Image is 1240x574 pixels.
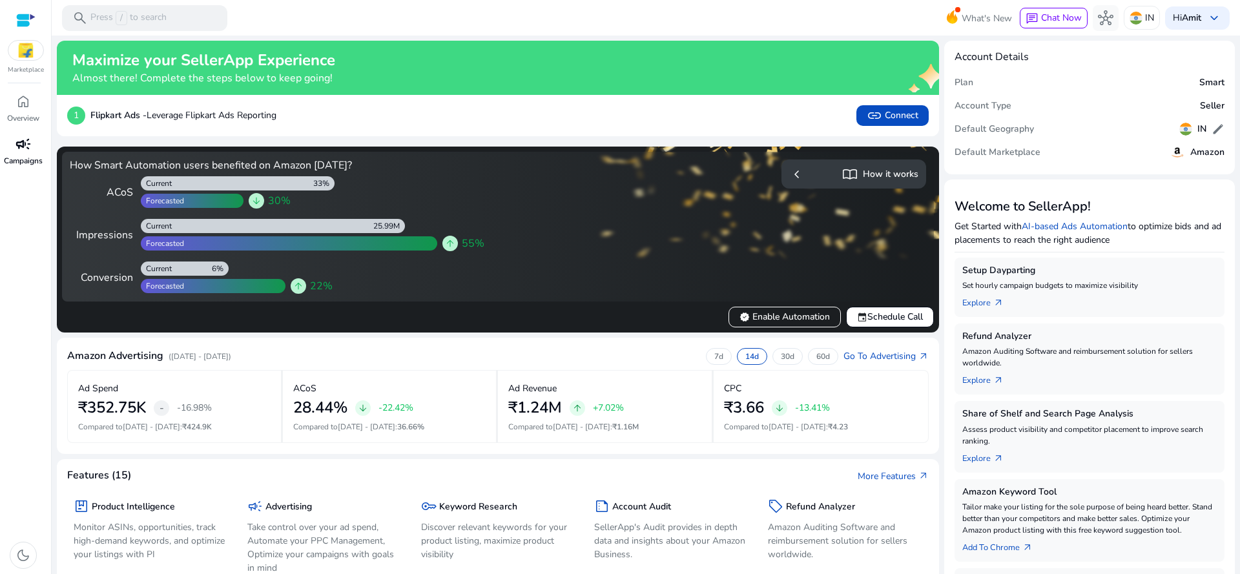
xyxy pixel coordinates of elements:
[795,404,830,413] p: -13.41%
[955,147,1040,158] h5: Default Marketplace
[768,498,783,514] span: sell
[70,185,133,200] div: ACoS
[378,404,413,413] p: -22.42%
[955,220,1224,247] p: Get Started with to optimize bids and ad placements to reach the right audience
[962,331,1217,342] h5: Refund Analyzer
[177,404,212,413] p: -16.98%
[739,310,830,323] span: Enable Automation
[293,281,304,291] span: arrow_upward
[141,281,184,291] div: Forecasted
[816,351,830,362] p: 60d
[90,109,147,121] b: Flipkart Ads -
[70,270,133,285] div: Conversion
[141,178,172,189] div: Current
[962,501,1217,536] p: Tailor make your listing for the sole purpose of being heard better. Stand better than your compe...
[212,263,229,274] div: 6%
[8,41,43,60] img: flipkart.svg
[857,310,923,323] span: Schedule Call
[1093,5,1119,31] button: hub
[856,105,929,126] button: linkConnect
[572,403,583,413] span: arrow_upward
[15,94,31,109] span: home
[141,196,184,206] div: Forecasted
[160,400,164,416] span: -
[74,520,228,561] p: Monitor ASINs, opportunities, track high-demand keywords, and optimize your listings with PI
[4,155,43,167] p: Campaigns
[955,51,1029,63] h4: Account Details
[843,349,929,363] a: Go To Advertisingarrow_outward
[1200,101,1224,112] h5: Seller
[169,351,231,362] p: ([DATE] - [DATE])
[293,421,486,433] p: Compared to :
[78,421,271,433] p: Compared to :
[863,169,918,180] h5: How it works
[1173,14,1201,23] p: Hi
[768,520,922,561] p: Amazon Auditing Software and reimbursement solution for sellers worldwide.
[955,101,1011,112] h5: Account Type
[789,167,805,182] span: chevron_left
[1197,124,1206,135] h5: IN
[15,136,31,152] span: campaign
[1170,145,1185,160] img: amazon.svg
[462,236,484,251] span: 55%
[182,422,212,432] span: ₹424.9K
[1145,6,1154,29] p: IN
[1182,12,1201,24] b: Amit
[962,487,1217,498] h5: Amazon Keyword Tool
[745,351,759,362] p: 14d
[1130,12,1142,25] img: in.svg
[593,404,624,413] p: +7.02%
[141,221,172,231] div: Current
[993,298,1004,308] span: arrow_outward
[1212,123,1224,136] span: edit
[8,65,44,75] p: Marketplace
[1022,220,1128,232] a: AI-based Ads Automation
[842,167,858,182] span: import_contacts
[15,548,31,563] span: dark_mode
[867,108,918,123] span: Connect
[508,398,562,417] h2: ₹1.24M
[962,7,1012,30] span: What's New
[141,263,172,274] div: Current
[251,196,262,206] span: arrow_downward
[421,498,437,514] span: key
[962,291,1014,309] a: Explorearrow_outward
[714,351,723,362] p: 7d
[962,409,1217,420] h5: Share of Shelf and Search Page Analysis
[1026,12,1038,25] span: chat
[90,11,167,25] p: Press to search
[612,422,639,432] span: ₹1.16M
[358,403,368,413] span: arrow_downward
[72,72,335,85] h4: Almost there! Complete the steps below to keep going!
[508,382,557,395] p: Ad Revenue
[439,502,517,513] h5: Keyword Research
[846,307,934,327] button: eventSchedule Call
[92,502,175,513] h5: Product Intelligence
[993,453,1004,464] span: arrow_outward
[90,108,276,122] p: Leverage Flipkart Ads Reporting
[728,307,841,327] button: verifiedEnable Automation
[67,469,131,482] h4: Features (15)
[74,498,89,514] span: package
[962,447,1014,465] a: Explorearrow_outward
[781,351,794,362] p: 30d
[739,312,750,322] span: verified
[1041,12,1082,24] span: Chat Now
[962,280,1217,291] p: Set hourly campaign budgets to maximize visibility
[70,159,493,172] h4: How Smart Automation users benefited on Amazon [DATE]?
[867,108,882,123] span: link
[828,422,848,432] span: ₹4.23
[955,199,1224,214] h3: Welcome to SellerApp!
[955,77,973,88] h5: Plan
[1020,8,1088,28] button: chatChat Now
[67,107,85,125] p: 1
[962,424,1217,447] p: Assess product visibility and competitor placement to improve search ranking.
[7,112,39,124] p: Overview
[918,471,929,481] span: arrow_outward
[594,520,749,561] p: SellerApp's Audit provides in depth data and insights about your Amazon Business.
[247,498,263,514] span: campaign
[1206,10,1222,26] span: keyboard_arrow_down
[962,536,1043,554] a: Add To Chrome
[72,51,335,70] h2: Maximize your SellerApp Experience
[612,502,671,513] h5: Account Audit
